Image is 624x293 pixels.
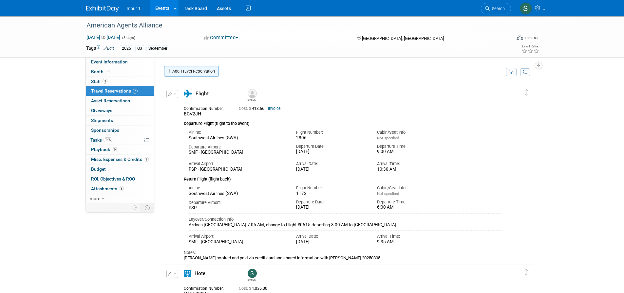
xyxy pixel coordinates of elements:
[189,144,287,150] div: Departure Airport:
[184,250,502,256] div: Notes:
[481,3,511,14] a: Search
[377,167,448,172] div: 10:30 AM
[296,205,367,210] div: [DATE]
[525,89,528,96] i: Click and drag to move item
[296,144,367,149] div: Departure Date:
[525,269,528,276] i: Click and drag to move item
[164,66,219,77] a: Add Travel Reservation
[4,3,350,15] p: Booked 20250515 with [PERSON_NAME] credit card. Requested room near the main lobby. Changed to [P...
[106,70,110,73] i: Booth reservation complete
[90,137,112,143] span: Tasks
[184,117,502,127] div: Departure Flight (flight to the event)
[133,89,138,94] span: 7
[202,34,241,41] button: Committed
[86,96,154,106] a: Asset Reservations
[362,36,444,41] span: [GEOGRAPHIC_DATA], [GEOGRAPHIC_DATA]
[248,278,256,282] div: Susan Stout
[296,185,367,191] div: Flight Number:
[4,3,348,14] b: Still need to confirm and adjust dates once [PERSON_NAME] confirms his schedule.
[377,144,448,149] div: Departure Time:
[296,199,367,205] div: Departure Date:
[86,57,154,67] a: Event Information
[189,185,287,191] div: Airline:
[91,186,124,191] span: Attachments
[86,164,154,174] a: Budget
[86,106,154,115] a: Giveaways
[490,6,505,11] span: Search
[189,129,287,135] div: Airline:
[135,45,144,52] div: Q3
[91,98,130,103] span: Asset Reservations
[86,184,154,194] a: Attachments9
[377,129,448,135] div: Cabin/Seat Info:
[146,45,169,52] div: September
[296,129,367,135] div: Flight Number:
[86,126,154,135] a: Sponsorships
[377,136,399,140] span: Not specified
[377,239,448,245] div: 9:35 AM
[196,91,209,96] span: Flight
[86,194,154,203] a: more
[377,185,448,191] div: Cabin/Seat Info:
[103,79,107,84] span: 3
[91,108,112,113] span: Giveaways
[184,111,201,116] span: BCV2JH
[91,147,118,152] span: Playbook
[189,191,287,197] div: Southwest Airlines (SWA)
[86,116,154,125] a: Shipments
[248,269,257,278] img: Susan Stout
[91,59,128,64] span: Event Information
[189,239,287,245] div: SMF - [GEOGRAPHIC_DATA]
[86,145,154,154] a: Playbook14
[184,255,502,261] div: [PERSON_NAME] booked and paid via credit card and shared information with [PERSON_NAME] 20250805
[91,157,149,162] span: Misc. Expenses & Credits
[86,6,119,12] img: ExhibitDay
[248,89,257,98] img: Jonathan Darling
[129,203,141,212] td: Personalize Event Tab Strip
[120,45,133,52] div: 2025
[91,166,106,172] span: Budget
[248,98,256,102] div: Jonathan Darling
[91,118,113,123] span: Shipments
[239,286,270,291] span: 1,036.00
[377,233,448,239] div: Arrival Time:
[86,174,154,184] a: ROI, Objectives & ROO
[144,157,149,162] span: 1
[91,69,111,74] span: Booth
[184,284,229,291] div: Confirmation Number:
[86,67,154,77] a: Booth
[296,135,367,141] div: 2806
[239,286,252,291] span: Cost: $
[296,167,367,172] div: [DATE]
[296,161,367,167] div: Arrival Date:
[189,135,287,141] div: Southwest Airlines (SWA)
[246,89,257,102] div: Jonathan Darling
[91,79,107,84] span: Staff
[103,46,114,51] a: Edit
[86,155,154,164] a: Misc. Expenses & Credits1
[377,161,448,167] div: Arrival Time:
[86,77,154,86] a: Staff3
[86,34,121,40] span: [DATE] [DATE]
[91,128,119,133] span: Sponsorships
[189,200,287,206] div: Departure Airport:
[296,233,367,239] div: Arrival Date:
[239,106,252,111] span: Cost: $
[104,137,112,142] span: 14%
[91,176,135,181] span: ROI, Objectives & ROO
[189,161,287,167] div: Arrival Airport:
[377,149,448,155] div: 9:00 AM
[189,233,287,239] div: Arrival Airport:
[195,270,207,276] span: Hotel
[100,35,106,40] span: to
[296,239,367,245] div: [DATE]
[122,36,135,40] span: (3 days)
[189,150,287,155] div: SMF - [GEOGRAPHIC_DATA]
[184,104,229,111] div: Confirmation Number:
[296,191,367,197] div: 1172
[127,6,141,11] span: Input 1
[86,135,154,145] a: Tasks14%
[268,106,281,111] a: Invoice
[517,35,523,40] img: Format-Inperson.png
[521,45,539,48] div: Event Rating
